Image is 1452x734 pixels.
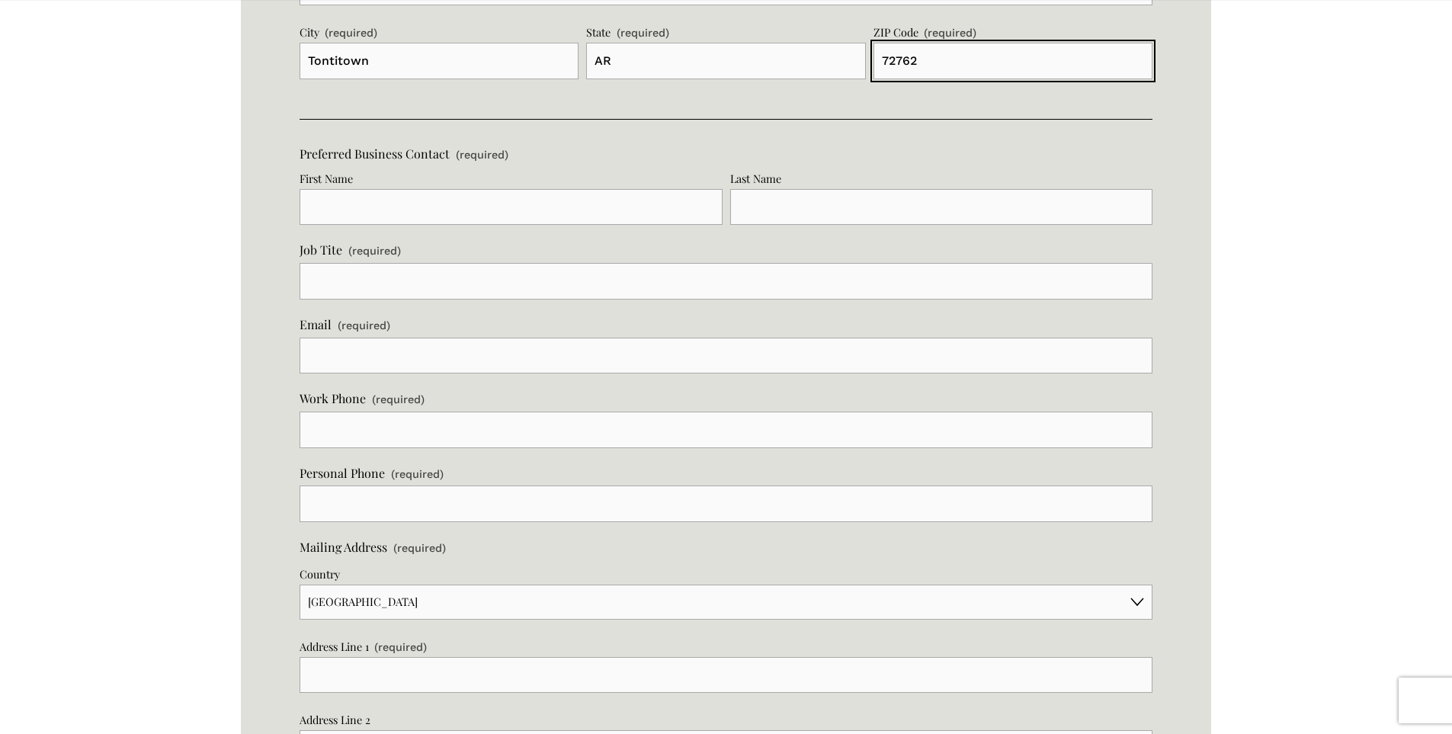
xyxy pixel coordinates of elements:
span: (required) [348,242,401,260]
div: First Name [300,170,723,189]
div: City [300,24,579,43]
span: (required) [338,317,390,335]
span: Preferred Business Contact [300,144,450,164]
span: (required) [372,394,425,405]
select: Country [300,585,1152,619]
span: Mailing Address [300,537,387,557]
span: (required) [617,27,669,38]
span: (required) [391,469,444,479]
span: (required) [325,27,377,38]
span: Email [300,315,332,335]
span: (required) [924,27,976,38]
div: State [586,24,865,43]
div: Address Line 2 [300,711,1152,730]
div: ZIP Code [873,24,1152,43]
input: City [300,43,579,79]
div: Last Name [730,170,1153,189]
span: (required) [374,642,427,652]
input: Address Line 1 [300,657,1152,694]
span: Job Tite [300,240,342,260]
div: Address Line 1 [300,638,1152,657]
span: (required) [456,149,508,160]
span: Personal Phone [300,463,385,483]
span: Work Phone [300,389,366,409]
div: Country [300,563,1152,585]
input: ZIP Code [873,43,1152,79]
span: (required) [393,543,446,553]
input: State [586,43,865,79]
